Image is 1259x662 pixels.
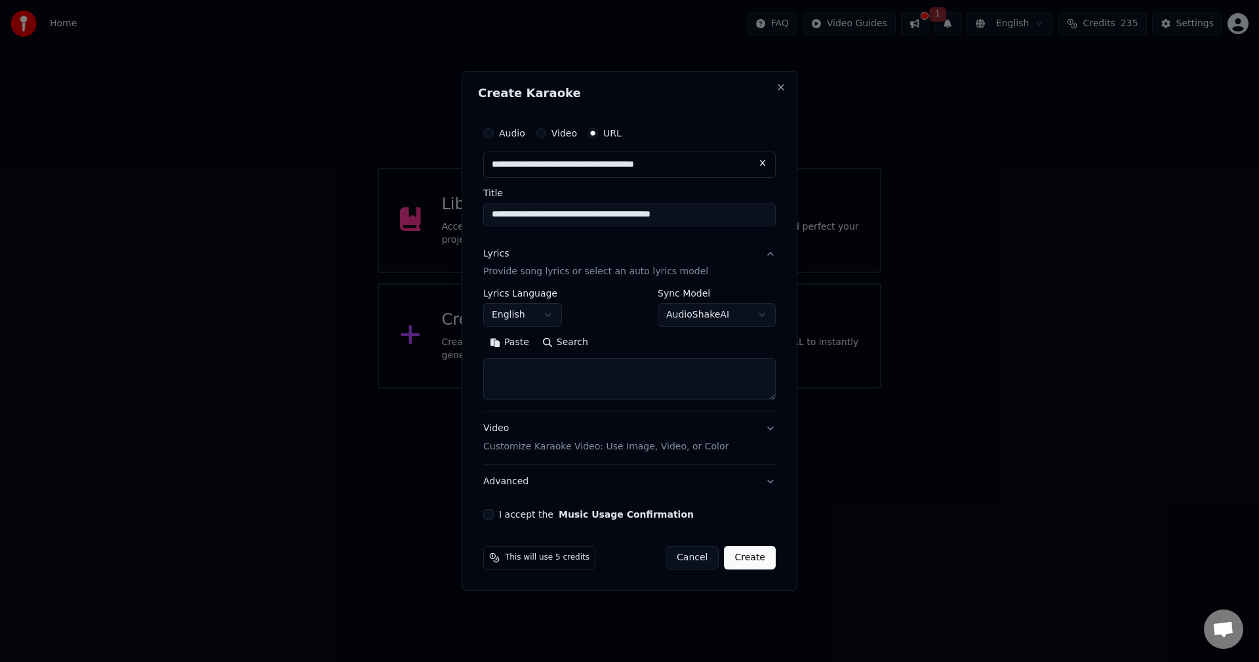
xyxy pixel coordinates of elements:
[483,266,708,279] p: Provide song lyrics or select an auto lyrics model
[483,440,729,453] p: Customize Karaoke Video: Use Image, Video, or Color
[724,546,776,569] button: Create
[483,333,536,354] button: Paste
[603,129,622,138] label: URL
[483,247,509,260] div: Lyrics
[478,87,781,99] h2: Create Karaoke
[551,129,577,138] label: Video
[483,289,562,299] label: Lyrics Language
[499,129,525,138] label: Audio
[483,237,776,289] button: LyricsProvide song lyrics or select an auto lyrics model
[483,423,729,454] div: Video
[559,510,694,519] button: I accept the
[483,188,776,197] label: Title
[666,546,719,569] button: Cancel
[658,289,776,299] label: Sync Model
[483,412,776,465] button: VideoCustomize Karaoke Video: Use Image, Video, or Color
[499,510,694,519] label: I accept the
[505,552,590,563] span: This will use 5 credits
[536,333,595,354] button: Search
[483,465,776,499] button: Advanced
[483,289,776,411] div: LyricsProvide song lyrics or select an auto lyrics model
